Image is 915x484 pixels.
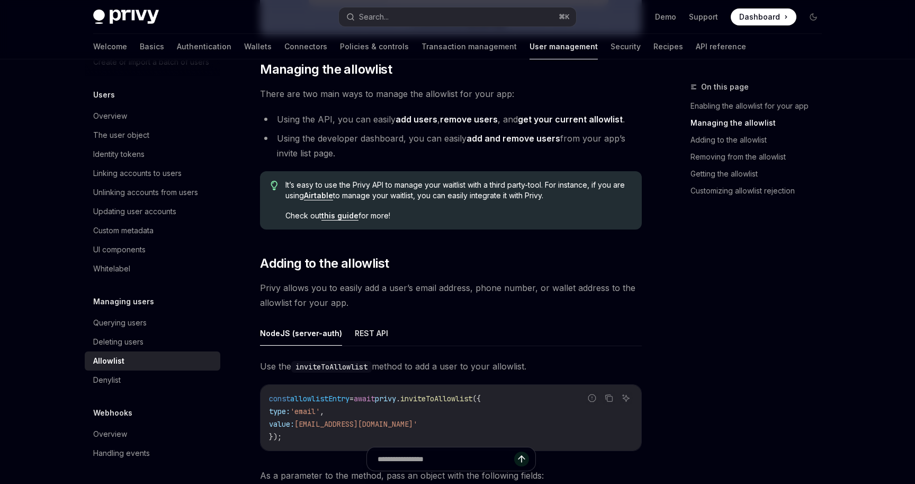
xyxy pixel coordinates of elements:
[85,164,220,183] a: Linking accounts to users
[690,182,830,199] a: Customizing allowlist rejection
[514,452,529,467] button: Send message
[85,444,220,463] a: Handling events
[472,394,481,403] span: ({
[93,355,124,367] div: Allowlist
[619,391,633,405] button: Ask AI
[93,243,146,256] div: UI components
[320,407,324,416] span: ,
[269,407,290,416] span: type:
[93,295,154,308] h5: Managing users
[260,61,392,78] span: Managing the allowlist
[304,191,333,200] a: Airtable
[355,321,388,346] button: REST API
[93,186,198,199] div: Unlinking accounts from users
[93,167,182,180] div: Linking accounts to users
[260,359,642,374] span: Use the method to add a user to your allowlist.
[93,89,115,101] h5: Users
[177,34,231,59] a: Authentication
[93,316,147,329] div: Querying users
[285,180,631,201] span: It’s easy to use the Privy API to manage your waitlist with a third party-tool. For instance, if ...
[290,407,320,416] span: 'email'
[375,394,396,403] span: privy
[518,114,623,125] a: get your current allowlist
[93,148,145,161] div: Identity tokens
[653,34,683,59] a: Recipes
[602,391,616,405] button: Copy the contents from the code block
[85,183,220,202] a: Unlinking accounts from users
[93,428,127,441] div: Overview
[354,394,375,403] span: await
[85,259,220,278] a: Whitelabel
[530,34,598,59] a: User management
[85,126,220,145] a: The user object
[400,394,472,403] span: inviteToAllowlist
[260,86,642,101] span: There are two main ways to manage the allowlist for your app:
[93,10,159,24] img: dark logo
[269,419,294,429] span: value:
[93,407,132,419] h5: Webhooks
[690,98,830,115] a: Enabling the allowlist for your app
[85,371,220,390] a: Denylist
[396,114,437,125] a: add users
[655,12,676,22] a: Demo
[701,81,749,93] span: On this page
[93,447,150,460] div: Handling events
[269,432,282,442] span: });
[421,34,517,59] a: Transaction management
[93,374,121,386] div: Denylist
[93,110,127,122] div: Overview
[396,394,400,403] span: .
[93,205,176,218] div: Updating user accounts
[85,107,220,126] a: Overview
[284,34,327,59] a: Connectors
[271,181,278,190] svg: Tip
[690,165,830,182] a: Getting the allowlist
[690,148,830,165] a: Removing from the allowlist
[690,115,830,131] a: Managing the allowlist
[85,202,220,221] a: Updating user accounts
[285,210,631,221] span: Check out for more!
[269,394,290,403] span: const
[349,394,354,403] span: =
[559,13,570,21] span: ⌘ K
[611,34,641,59] a: Security
[585,391,599,405] button: Report incorrect code
[85,145,220,164] a: Identity tokens
[260,280,642,310] span: Privy allows you to easily add a user’s email address, phone number, or wallet address to the all...
[260,131,642,161] li: Using the developer dashboard, you can easily from your app’s invite list page.
[85,240,220,259] a: UI components
[93,224,154,237] div: Custom metadata
[85,221,220,240] a: Custom metadata
[731,8,796,25] a: Dashboard
[339,7,576,27] button: Search...⌘K
[260,321,342,346] button: NodeJS (server-auth)
[85,351,220,371] a: Allowlist
[290,394,349,403] span: allowlistEntry
[467,133,560,144] a: add and remove users
[140,34,164,59] a: Basics
[85,313,220,332] a: Querying users
[359,11,389,23] div: Search...
[739,12,780,22] span: Dashboard
[291,361,372,373] code: inviteToAllowlist
[340,34,409,59] a: Policies & controls
[378,447,514,471] input: Ask a question...
[93,129,149,142] div: The user object
[85,425,220,444] a: Overview
[696,34,746,59] a: API reference
[93,336,143,348] div: Deleting users
[244,34,272,59] a: Wallets
[321,211,358,221] a: this guide
[93,262,130,275] div: Whitelabel
[440,114,498,125] a: remove users
[689,12,718,22] a: Support
[294,419,417,429] span: [EMAIL_ADDRESS][DOMAIN_NAME]'
[805,8,822,25] button: Toggle dark mode
[85,332,220,351] a: Deleting users
[690,131,830,148] a: Adding to the allowlist
[93,34,127,59] a: Welcome
[260,112,642,127] li: Using the API, you can easily , , and .
[260,255,389,272] span: Adding to the allowlist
